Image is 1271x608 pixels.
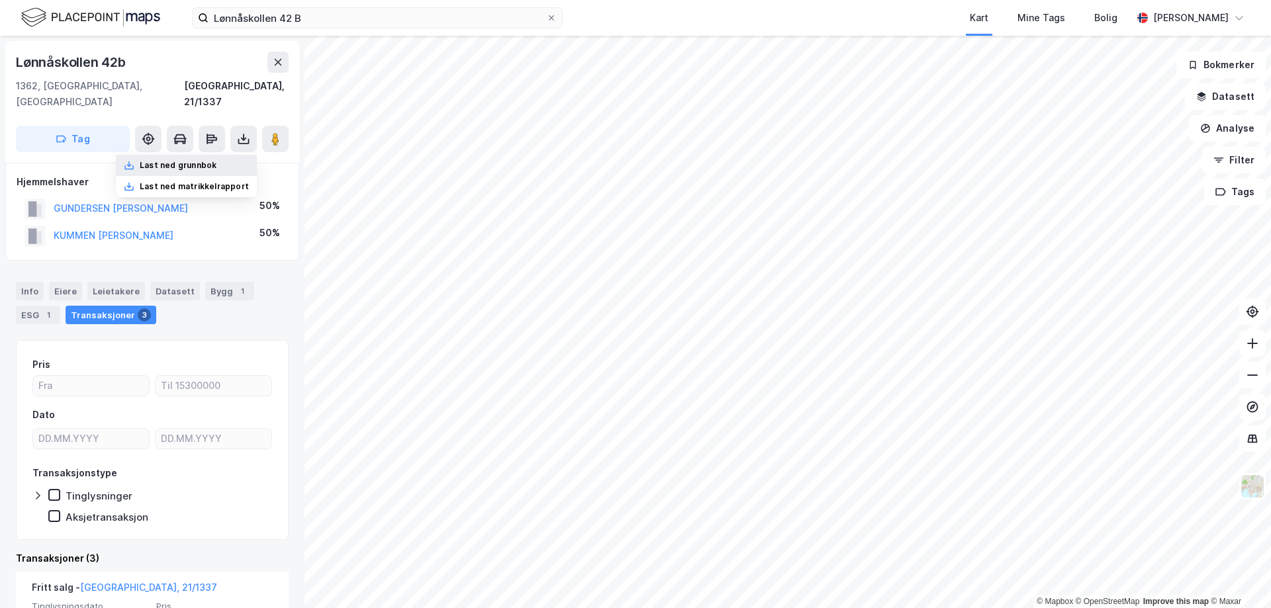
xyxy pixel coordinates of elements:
[140,160,216,171] div: Last ned grunnbok
[1205,544,1271,608] iframe: Chat Widget
[1189,115,1266,142] button: Analyse
[1205,544,1271,608] div: Kontrollprogram for chat
[16,306,60,324] div: ESG
[156,429,271,449] input: DD.MM.YYYY
[156,376,271,396] input: Til 15300000
[16,282,44,300] div: Info
[1153,10,1229,26] div: [PERSON_NAME]
[17,174,288,190] div: Hjemmelshaver
[32,580,217,601] div: Fritt salg -
[66,306,156,324] div: Transaksjoner
[16,52,128,73] div: Lønnåskollen 42b
[49,282,82,300] div: Eiere
[42,308,55,322] div: 1
[32,465,117,481] div: Transaksjonstype
[209,8,546,28] input: Søk på adresse, matrikkel, gårdeiere, leietakere eller personer
[184,78,289,110] div: [GEOGRAPHIC_DATA], 21/1337
[1204,179,1266,205] button: Tags
[66,511,148,523] div: Aksjetransaksjon
[1202,147,1266,173] button: Filter
[205,282,254,300] div: Bygg
[80,582,217,593] a: [GEOGRAPHIC_DATA], 21/1337
[1240,474,1265,499] img: Z
[1143,597,1209,606] a: Improve this map
[32,407,55,423] div: Dato
[1037,597,1073,606] a: Mapbox
[970,10,988,26] div: Kart
[138,308,151,322] div: 3
[1094,10,1117,26] div: Bolig
[259,198,280,214] div: 50%
[32,357,50,372] div: Pris
[236,284,249,298] div: 1
[16,78,184,110] div: 1362, [GEOGRAPHIC_DATA], [GEOGRAPHIC_DATA]
[33,429,149,449] input: DD.MM.YYYY
[21,6,160,29] img: logo.f888ab2527a4732fd821a326f86c7f29.svg
[66,490,132,502] div: Tinglysninger
[87,282,145,300] div: Leietakere
[16,126,130,152] button: Tag
[1017,10,1065,26] div: Mine Tags
[33,376,149,396] input: Fra
[1076,597,1140,606] a: OpenStreetMap
[16,550,289,566] div: Transaksjoner (3)
[1185,83,1266,110] button: Datasett
[140,181,249,192] div: Last ned matrikkelrapport
[150,282,200,300] div: Datasett
[259,225,280,241] div: 50%
[1176,52,1266,78] button: Bokmerker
